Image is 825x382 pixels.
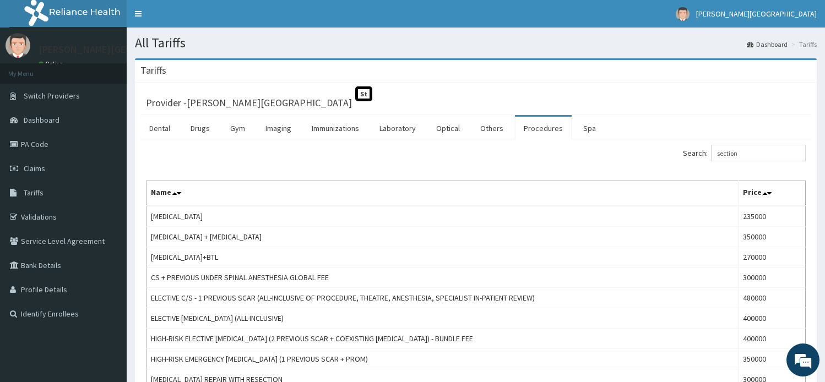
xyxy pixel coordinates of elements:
li: Tariffs [789,40,817,49]
td: 400000 [739,329,806,349]
span: St [355,86,372,101]
th: Name [146,181,739,206]
label: Search: [683,145,806,161]
h3: Tariffs [140,66,166,75]
h3: Provider - [PERSON_NAME][GEOGRAPHIC_DATA] [146,98,352,108]
a: Immunizations [303,117,368,140]
td: 300000 [739,268,806,288]
td: 480000 [739,288,806,308]
a: Dashboard [747,40,788,49]
a: Procedures [515,117,572,140]
td: 350000 [739,349,806,369]
span: [PERSON_NAME][GEOGRAPHIC_DATA] [696,9,817,19]
td: 235000 [739,206,806,227]
td: CS + PREVIOUS UNDER SPINAL ANESTHESIA GLOBAL FEE [146,268,739,288]
span: Tariffs [24,188,44,198]
a: Online [39,60,65,68]
span: Claims [24,163,45,173]
a: Drugs [182,117,219,140]
td: ELECTIVE C/S - 1 PREVIOUS SCAR (ALL-INCLUSIVE OF PROCEDURE, THEATRE, ANESTHESIA, SPECIALIST IN-PA... [146,288,739,308]
th: Price [739,181,806,206]
a: Imaging [257,117,300,140]
img: User Image [676,7,690,21]
a: Dental [140,117,179,140]
td: HIGH-RISK EMERGENCY [MEDICAL_DATA] (1 PREVIOUS SCAR + PROM) [146,349,739,369]
p: [PERSON_NAME][GEOGRAPHIC_DATA] [39,45,202,54]
td: [MEDICAL_DATA] [146,206,739,227]
span: Switch Providers [24,91,80,101]
td: [MEDICAL_DATA] + [MEDICAL_DATA] [146,227,739,247]
a: Spa [574,117,605,140]
span: Dashboard [24,115,59,125]
td: [MEDICAL_DATA]+BTL [146,247,739,268]
td: 350000 [739,227,806,247]
td: ELECTIVE [MEDICAL_DATA] (ALL-INCLUSIVE) [146,308,739,329]
a: Optical [427,117,469,140]
a: Others [471,117,512,140]
img: User Image [6,33,30,58]
input: Search: [711,145,806,161]
td: HIGH-RISK ELECTIVE [MEDICAL_DATA] (2 PREVIOUS SCAR + COEXISTING [MEDICAL_DATA]) - BUNDLE FEE [146,329,739,349]
td: 270000 [739,247,806,268]
td: 400000 [739,308,806,329]
h1: All Tariffs [135,36,817,50]
a: Gym [221,117,254,140]
a: Laboratory [371,117,425,140]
